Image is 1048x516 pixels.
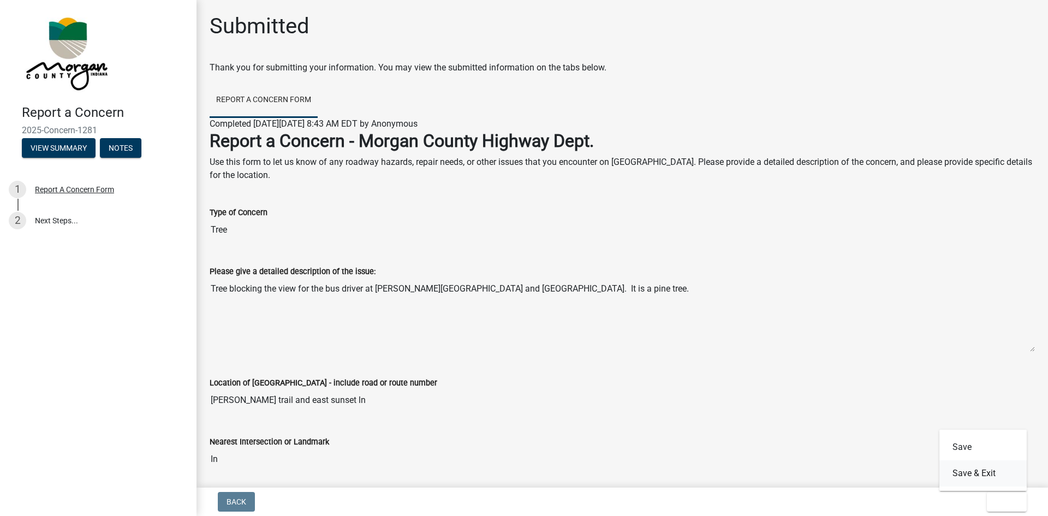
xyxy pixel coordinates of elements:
div: 1 [9,181,26,198]
a: Report A Concern Form [210,83,318,118]
button: Exit [987,492,1027,512]
button: View Summary [22,138,96,158]
span: Exit [996,497,1011,506]
textarea: Tree blocking the view for the bus driver at [PERSON_NAME][GEOGRAPHIC_DATA] and [GEOGRAPHIC_DATA]... [210,278,1035,352]
label: Location of [GEOGRAPHIC_DATA] - include road or route number [210,379,437,387]
wm-modal-confirm: Summary [22,144,96,153]
label: Nearest Intersection or Landmark [210,438,329,446]
button: Notes [100,138,141,158]
wm-modal-confirm: Notes [100,144,141,153]
h1: Submitted [210,13,309,39]
button: Save [939,434,1027,460]
img: Morgan County, Indiana [22,11,110,93]
strong: Report a Concern - Morgan County Highway Dept. [210,131,594,151]
label: Type of Concern [210,209,267,217]
div: Exit [939,430,1027,491]
div: Thank you for submitting your information. You may view the submitted information on the tabs below. [210,61,1035,74]
label: Please give a detailed description of the issue: [210,268,376,276]
p: Use this form to let us know of any roadway hazards, repair needs, or other issues that you encou... [210,156,1035,182]
button: Back [218,492,255,512]
span: 2025-Concern-1281 [22,125,175,135]
button: Save & Exit [939,460,1027,487]
span: Back [227,497,246,506]
span: Completed [DATE][DATE] 8:43 AM EDT by Anonymous [210,118,418,129]
h4: Report a Concern [22,105,188,121]
div: 2 [9,212,26,229]
div: Report A Concern Form [35,186,114,193]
